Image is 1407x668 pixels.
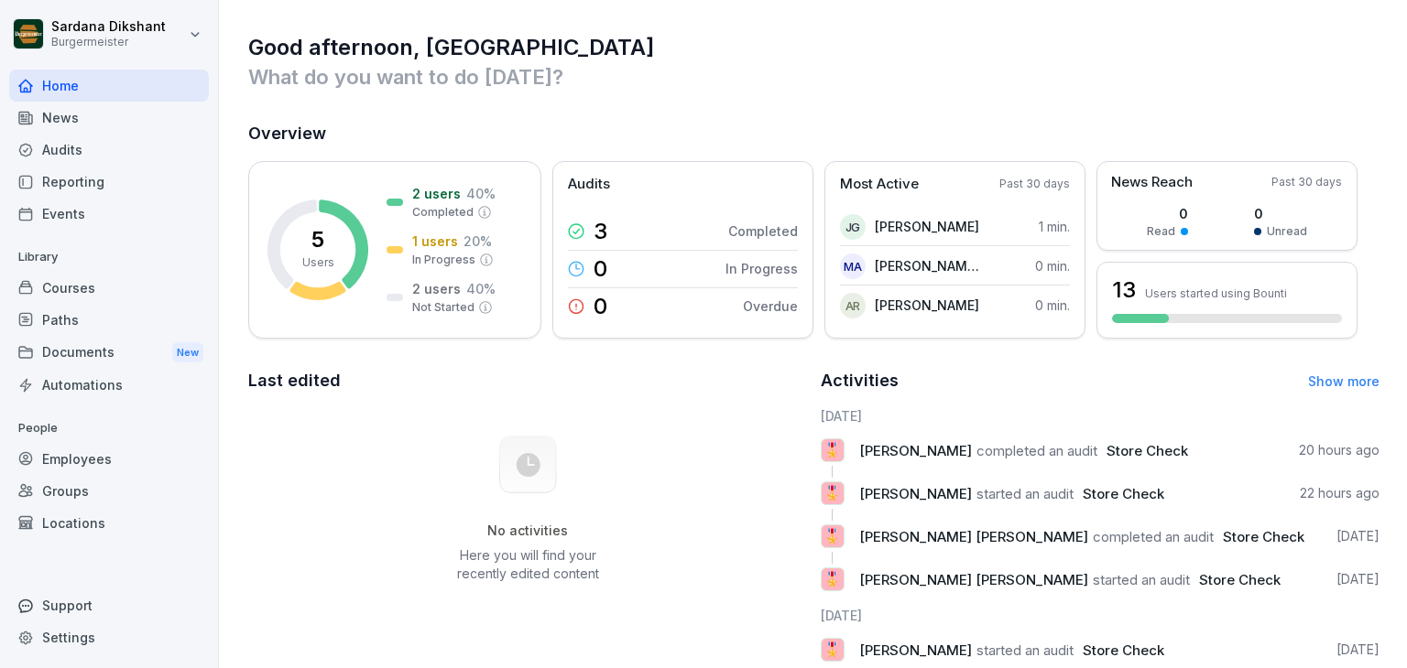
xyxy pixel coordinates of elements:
[594,296,607,318] p: 0
[172,342,203,363] div: New
[1035,256,1070,275] p: 0 min.
[840,293,866,318] div: AR
[875,256,980,275] p: [PERSON_NAME] [PERSON_NAME]
[875,217,979,236] p: [PERSON_NAME]
[9,589,209,621] div: Support
[594,221,607,242] p: 3
[9,336,209,370] a: DocumentsNew
[821,606,1380,625] h6: [DATE]
[823,523,841,549] p: 🎖️
[9,272,209,304] a: Courses
[859,641,972,659] span: [PERSON_NAME]
[51,36,166,48] p: Burgermeister
[464,232,492,251] p: 20 %
[1308,373,1380,389] a: Show more
[1336,641,1380,659] p: [DATE]
[1299,441,1380,459] p: 20 hours ago
[568,174,610,195] p: Audits
[302,254,334,271] p: Users
[1199,571,1281,588] span: Store Check
[311,229,324,251] p: 5
[412,279,461,298] p: 2 users
[1039,217,1070,236] p: 1 min.
[1267,223,1307,240] p: Unread
[1271,174,1342,190] p: Past 30 days
[840,214,866,240] div: JG
[9,443,209,475] a: Employees
[725,259,798,278] p: In Progress
[1093,571,1190,588] span: started an audit
[9,242,209,272] p: Library
[1093,528,1214,545] span: completed an audit
[1147,204,1188,223] p: 0
[248,121,1380,146] h2: Overview
[9,414,209,443] p: People
[248,62,1380,92] p: What do you want to do [DATE]?
[823,480,841,506] p: 🎖️
[728,221,798,241] p: Completed
[1111,172,1193,193] p: News Reach
[1112,275,1136,306] h3: 13
[1300,484,1380,502] p: 22 hours ago
[1083,485,1164,502] span: Store Check
[1336,570,1380,588] p: [DATE]
[1336,527,1380,545] p: [DATE]
[9,102,209,134] a: News
[823,566,841,592] p: 🎖️
[821,368,899,393] h2: Activities
[976,641,1074,659] span: started an audit
[9,369,209,401] a: Automations
[1083,641,1164,659] span: Store Check
[594,258,607,280] p: 0
[412,184,461,203] p: 2 users
[435,523,620,539] h5: No activities
[248,368,808,393] h2: Last edited
[1145,286,1287,300] p: Users started using Bounti
[999,176,1070,192] p: Past 30 days
[1223,528,1304,545] span: Store Check
[9,70,209,102] div: Home
[1107,442,1188,459] span: Store Check
[875,296,979,315] p: [PERSON_NAME]
[823,637,841,663] p: 🎖️
[412,299,474,316] p: Not Started
[859,485,972,502] span: [PERSON_NAME]
[859,528,1088,545] span: [PERSON_NAME] [PERSON_NAME]
[412,204,474,221] p: Completed
[412,252,475,268] p: In Progress
[248,33,1380,62] h1: Good afternoon, [GEOGRAPHIC_DATA]
[1035,296,1070,315] p: 0 min.
[435,546,620,583] p: Here you will find your recently edited content
[840,174,919,195] p: Most Active
[466,279,496,298] p: 40 %
[976,442,1097,459] span: completed an audit
[9,198,209,230] a: Events
[9,166,209,198] a: Reporting
[823,437,841,463] p: 🎖️
[1147,223,1175,240] p: Read
[9,507,209,539] a: Locations
[859,442,972,459] span: [PERSON_NAME]
[743,296,798,316] p: Overdue
[9,336,209,370] div: Documents
[412,232,458,251] p: 1 users
[9,475,209,507] a: Groups
[9,621,209,653] a: Settings
[466,184,496,203] p: 40 %
[1254,204,1307,223] p: 0
[821,406,1380,426] h6: [DATE]
[9,134,209,166] a: Audits
[859,571,1088,588] span: [PERSON_NAME] [PERSON_NAME]
[9,304,209,336] a: Paths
